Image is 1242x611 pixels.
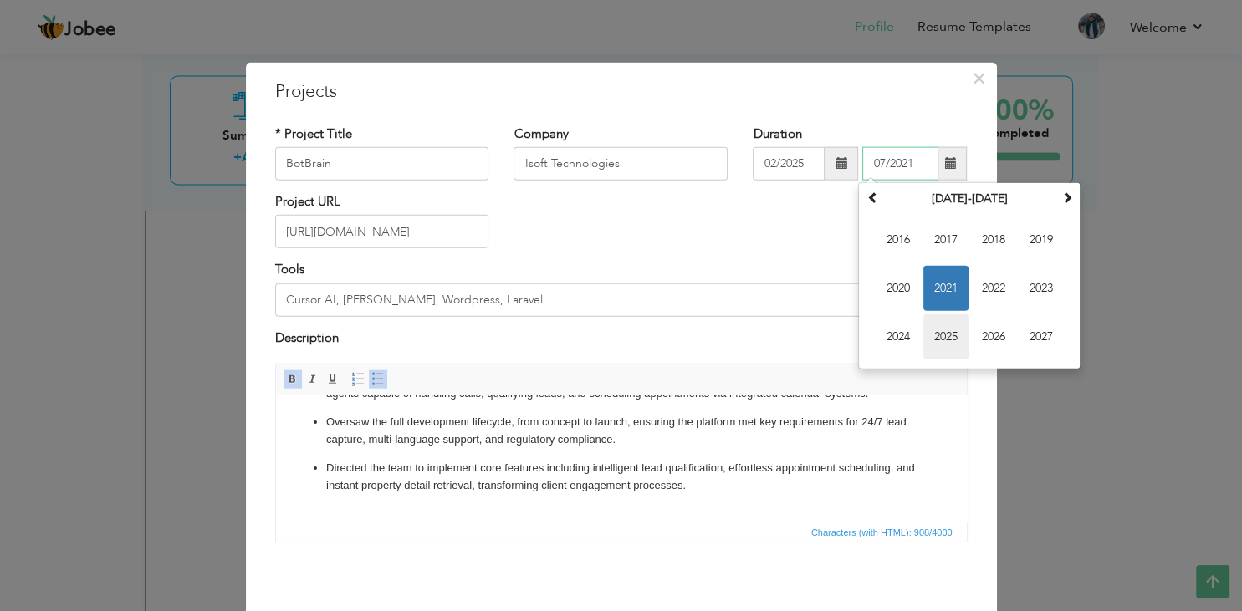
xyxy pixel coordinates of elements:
span: 2022 [971,266,1016,311]
span: Characters (with HTML): 908/4000 [808,525,956,540]
div: Statistics [808,525,958,540]
input: From [753,147,825,181]
th: Select Decade [882,186,1056,211]
a: Italic [304,370,322,389]
a: Insert/Remove Bulleted List [369,370,387,389]
a: Bold [284,370,302,389]
span: 2026 [971,314,1016,359]
label: Duration [753,125,801,142]
span: 2019 [1019,217,1064,262]
label: * Project Title [275,125,352,142]
h3: Projects [275,79,968,104]
label: Company [514,125,568,142]
a: Insert/Remove Numbered List [349,370,367,389]
span: 2020 [876,266,921,311]
label: Tools [275,261,304,278]
span: Next Decade [1061,191,1072,203]
button: Close [966,64,993,91]
span: × [972,63,986,93]
span: 2016 [876,217,921,262]
label: Project URL [275,193,340,211]
span: 2023 [1019,266,1064,311]
input: Present [862,147,938,181]
span: 2017 [923,217,969,262]
span: 2021 [923,266,969,311]
iframe: Rich Text Editor, projectEditor [276,396,967,522]
span: 2024 [876,314,921,359]
label: Description [275,328,339,346]
span: 2018 [971,217,1016,262]
span: 2025 [923,314,969,359]
span: Previous Decade [866,191,878,203]
a: Underline [324,370,342,389]
span: 2027 [1019,314,1064,359]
